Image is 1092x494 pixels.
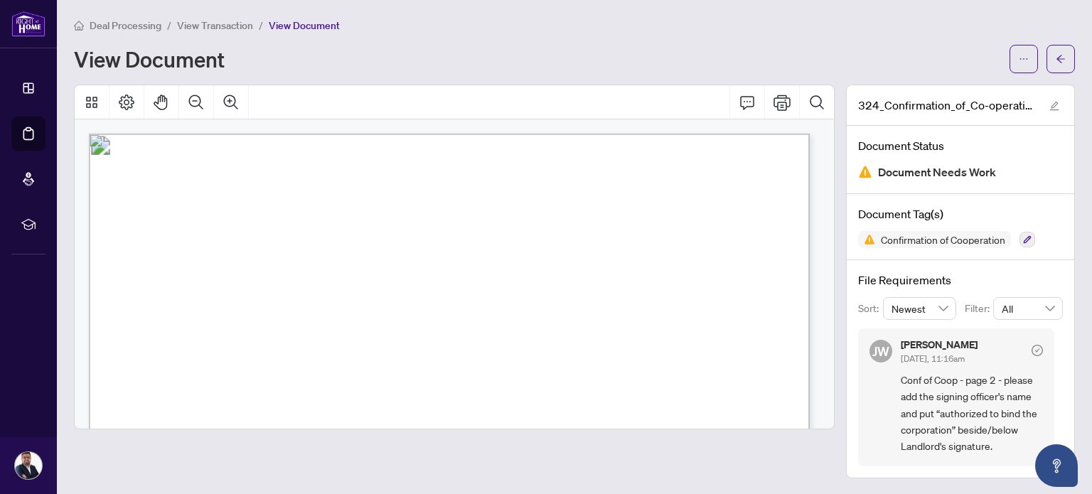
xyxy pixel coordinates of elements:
[1049,101,1059,111] span: edit
[1019,54,1029,64] span: ellipsis
[90,19,161,32] span: Deal Processing
[858,137,1063,154] h4: Document Status
[269,19,340,32] span: View Document
[965,301,993,316] p: Filter:
[892,298,948,319] span: Newest
[858,301,883,316] p: Sort:
[878,163,996,182] span: Document Needs Work
[1056,54,1066,64] span: arrow-left
[858,97,1036,114] span: 324_Confirmation_of_Co-operation_and_Representation_-_Tenant_Landlord_-_PropTx-[PERSON_NAME] 2.pdf
[858,272,1063,289] h4: File Requirements
[1035,444,1078,487] button: Open asap
[875,235,1011,245] span: Confirmation of Cooperation
[167,17,171,33] li: /
[858,205,1063,222] h4: Document Tag(s)
[901,353,965,364] span: [DATE], 11:16am
[15,452,42,479] img: Profile Icon
[901,340,978,350] h5: [PERSON_NAME]
[11,11,45,37] img: logo
[858,165,872,179] img: Document Status
[259,17,263,33] li: /
[177,19,253,32] span: View Transaction
[872,341,889,361] span: JW
[1032,345,1043,356] span: check-circle
[74,21,84,31] span: home
[1002,298,1054,319] span: All
[901,372,1043,455] span: Conf of Coop - page 2 - please add the signing officer's name and put “authorized to bind the cor...
[858,231,875,248] img: Status Icon
[74,48,225,70] h1: View Document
